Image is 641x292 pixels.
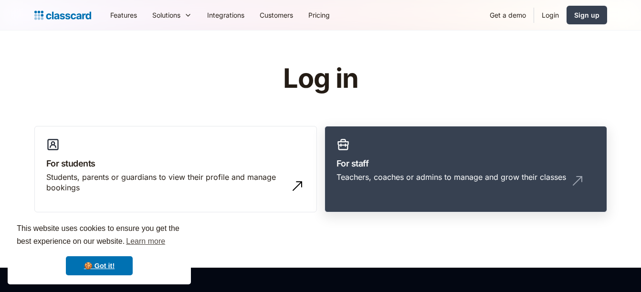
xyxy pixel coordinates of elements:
[34,126,317,213] a: For studentsStudents, parents or guardians to view their profile and manage bookings
[8,214,191,284] div: cookieconsent
[574,10,599,20] div: Sign up
[567,6,607,24] a: Sign up
[145,4,200,26] div: Solutions
[125,234,167,249] a: learn more about cookies
[152,10,180,20] div: Solutions
[336,157,595,170] h3: For staff
[103,4,145,26] a: Features
[66,256,133,275] a: dismiss cookie message
[17,223,182,249] span: This website uses cookies to ensure you get the best experience on our website.
[325,126,607,213] a: For staffTeachers, coaches or admins to manage and grow their classes
[34,9,91,22] a: home
[482,4,534,26] a: Get a demo
[534,4,567,26] a: Login
[169,64,472,94] h1: Log in
[336,172,566,182] div: Teachers, coaches or admins to manage and grow their classes
[252,4,301,26] a: Customers
[46,172,286,193] div: Students, parents or guardians to view their profile and manage bookings
[200,4,252,26] a: Integrations
[46,157,305,170] h3: For students
[301,4,337,26] a: Pricing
